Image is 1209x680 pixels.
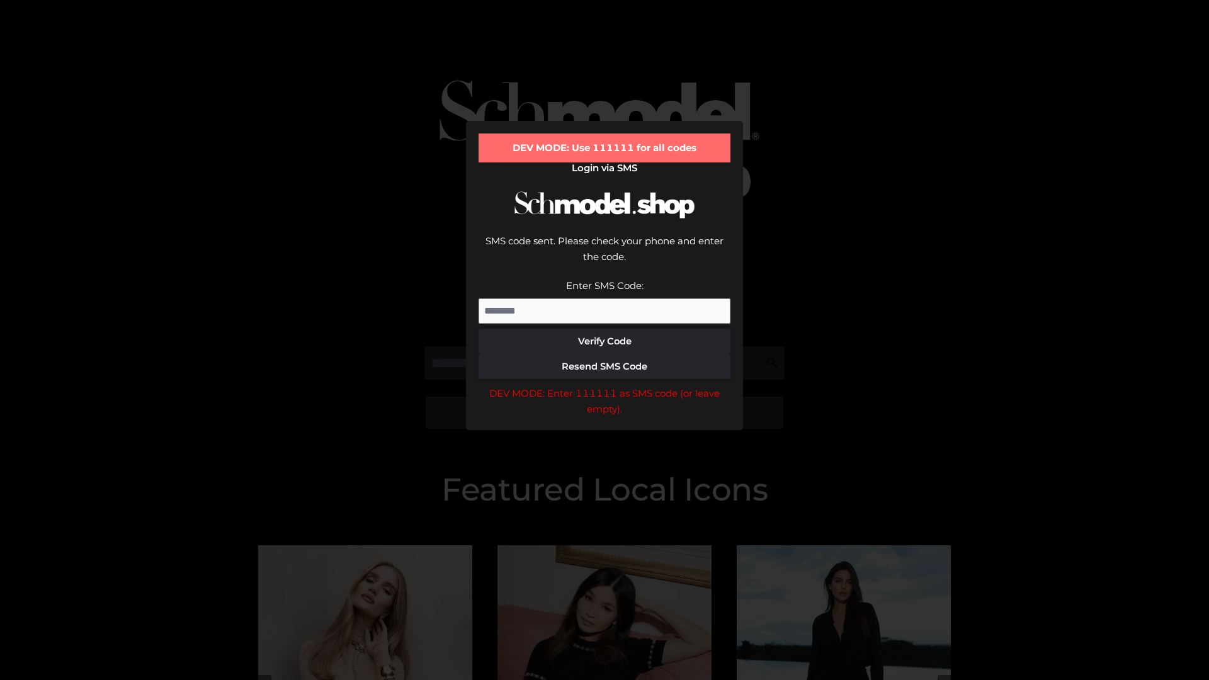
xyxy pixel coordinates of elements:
[479,233,730,278] div: SMS code sent. Please check your phone and enter the code.
[479,133,730,162] div: DEV MODE: Use 111111 for all codes
[479,354,730,379] button: Resend SMS Code
[479,162,730,174] h2: Login via SMS
[479,385,730,417] div: DEV MODE: Enter 111111 as SMS code (or leave empty).
[566,280,644,292] label: Enter SMS Code:
[479,329,730,354] button: Verify Code
[510,180,699,230] img: Schmodel Logo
